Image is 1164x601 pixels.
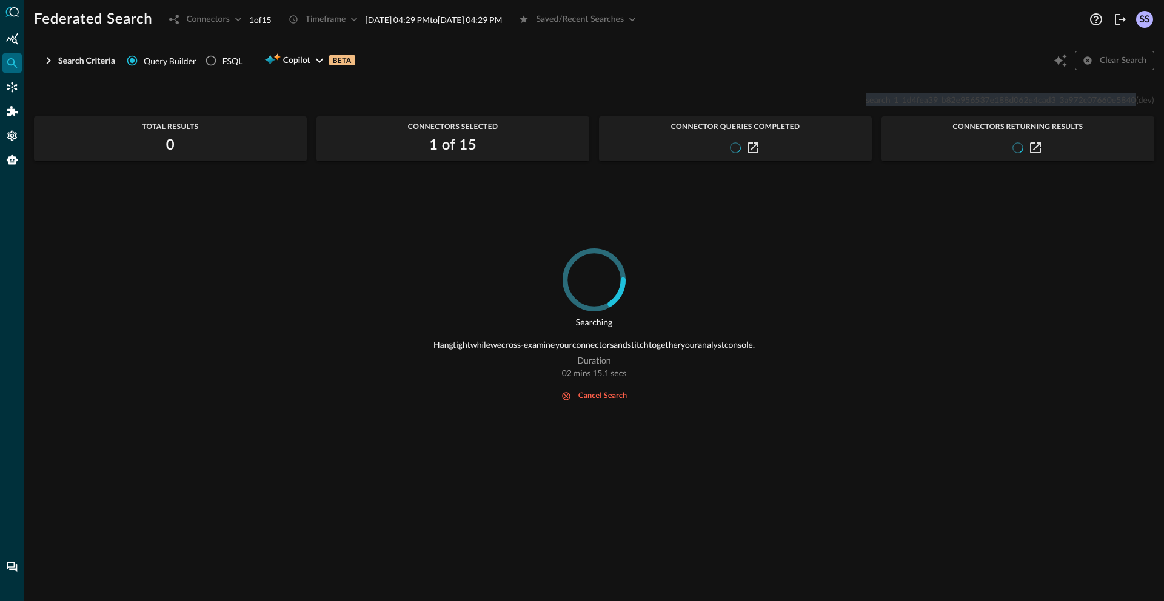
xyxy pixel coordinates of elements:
[554,389,634,403] button: cancel search
[365,13,502,26] p: [DATE] 04:29 PM to [DATE] 04:29 PM
[257,51,362,70] button: CopilotBETA
[1136,95,1154,105] span: (dev)
[283,53,310,68] span: Copilot
[572,338,614,351] p: connectors
[2,126,22,145] div: Settings
[577,354,610,367] p: Duration
[490,338,501,351] p: we
[2,150,22,170] div: Query Agent
[501,338,555,351] p: cross-examine
[866,95,1136,105] span: search_1_1d4fea39_b82e956537e188d062e4cad3_3a972c07660e5840
[453,338,470,351] p: tight
[470,338,490,351] p: while
[2,557,22,577] div: Chat
[222,55,243,67] div: FSQL
[1086,10,1106,29] button: Help
[1136,11,1153,28] div: SS
[1111,10,1130,29] button: Logout
[144,55,196,67] span: Query Builder
[34,122,307,131] span: Total Results
[627,338,648,351] p: stitch
[249,13,272,26] p: 1 of 15
[329,55,355,65] p: BETA
[576,316,612,328] p: Searching
[555,338,572,351] p: your
[649,338,681,351] p: together
[429,136,477,155] h2: 1 of 15
[881,122,1154,131] span: Connectors Returning Results
[724,338,755,351] p: console.
[2,78,22,97] div: Connectors
[34,10,152,29] h1: Federated Search
[578,390,627,403] div: cancel search
[34,51,122,70] button: Search Criteria
[681,338,698,351] p: your
[599,122,872,131] span: Connector Queries Completed
[2,29,22,48] div: Summary Insights
[698,338,724,351] p: analyst
[316,122,589,131] span: Connectors Selected
[58,53,115,68] div: Search Criteria
[166,136,175,155] h2: 0
[433,338,453,351] p: Hang
[2,53,22,73] div: Federated Search
[3,102,22,121] div: Addons
[614,338,627,351] p: and
[562,367,627,379] p: 02 mins 15.1 secs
